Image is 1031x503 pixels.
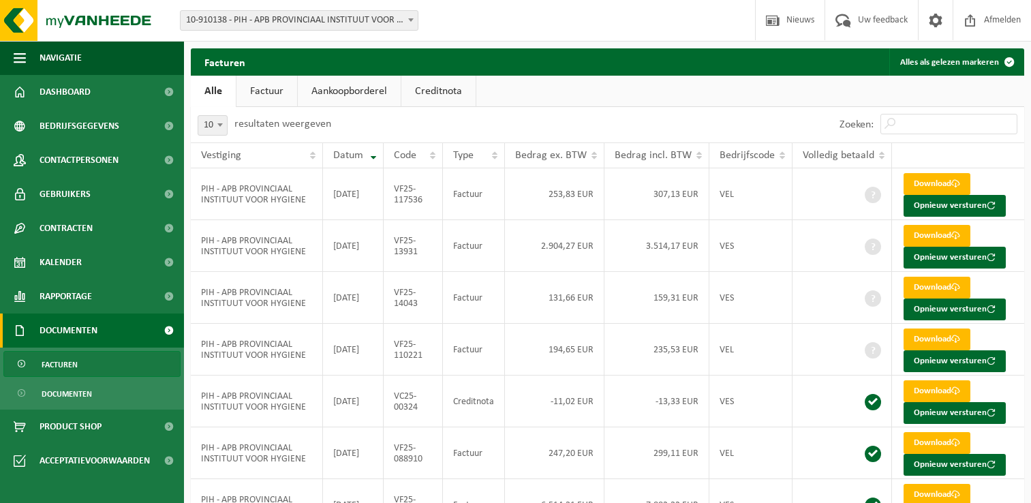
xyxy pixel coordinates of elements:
td: [DATE] [323,376,384,427]
td: PIH - APB PROVINCIAAL INSTITUUT VOOR HYGIENE [191,272,323,324]
span: Bedrag incl. BTW [615,150,692,161]
td: VC25-00324 [384,376,443,427]
span: Volledig betaald [803,150,874,161]
td: PIH - APB PROVINCIAAL INSTITUUT VOOR HYGIENE [191,427,323,479]
span: 10 [198,116,227,135]
h2: Facturen [191,48,259,75]
a: Aankoopborderel [298,76,401,107]
span: Bedrijfscode [720,150,775,161]
td: VEL [709,324,793,376]
td: 235,53 EUR [604,324,709,376]
span: Product Shop [40,410,102,444]
td: [DATE] [323,168,384,220]
span: Bedrag ex. BTW [515,150,587,161]
button: Opnieuw versturen [904,350,1006,372]
td: PIH - APB PROVINCIAAL INSTITUUT VOOR HYGIENE [191,376,323,427]
td: VF25-13931 [384,220,443,272]
td: VF25-088910 [384,427,443,479]
iframe: chat widget [7,473,228,503]
span: Dashboard [40,75,91,109]
td: Factuur [443,220,505,272]
button: Opnieuw versturen [904,299,1006,320]
span: 10 [198,115,228,136]
td: VEL [709,427,793,479]
span: Datum [333,150,363,161]
span: 10-910138 - PIH - APB PROVINCIAAL INSTITUUT VOOR HYGIENE - ANTWERPEN [181,11,418,30]
button: Opnieuw versturen [904,402,1006,424]
td: Creditnota [443,376,505,427]
a: Download [904,173,970,195]
td: 253,83 EUR [505,168,604,220]
a: Download [904,277,970,299]
span: Documenten [42,381,92,407]
td: 194,65 EUR [505,324,604,376]
td: VES [709,272,793,324]
button: Opnieuw versturen [904,247,1006,269]
td: Factuur [443,427,505,479]
label: Zoeken: [840,119,874,130]
td: [DATE] [323,220,384,272]
button: Opnieuw versturen [904,454,1006,476]
td: 159,31 EUR [604,272,709,324]
td: PIH - APB PROVINCIAAL INSTITUUT VOOR HYGIENE [191,324,323,376]
label: resultaten weergeven [234,119,331,129]
td: 2.904,27 EUR [505,220,604,272]
span: Vestiging [201,150,241,161]
span: Gebruikers [40,177,91,211]
a: Facturen [3,351,181,377]
span: 10-910138 - PIH - APB PROVINCIAAL INSTITUUT VOOR HYGIENE - ANTWERPEN [180,10,418,31]
span: Rapportage [40,279,92,314]
span: Navigatie [40,41,82,75]
td: VF25-14043 [384,272,443,324]
span: Facturen [42,352,78,378]
a: Creditnota [401,76,476,107]
td: [DATE] [323,324,384,376]
span: Type [453,150,474,161]
td: -13,33 EUR [604,376,709,427]
a: Documenten [3,380,181,406]
td: -11,02 EUR [505,376,604,427]
a: Factuur [236,76,297,107]
td: Factuur [443,324,505,376]
a: Download [904,329,970,350]
td: [DATE] [323,427,384,479]
td: PIH - APB PROVINCIAAL INSTITUUT VOOR HYGIENE [191,220,323,272]
td: VF25-117536 [384,168,443,220]
td: VF25-110221 [384,324,443,376]
button: Opnieuw versturen [904,195,1006,217]
span: Bedrijfsgegevens [40,109,119,143]
td: 247,20 EUR [505,427,604,479]
td: 299,11 EUR [604,427,709,479]
a: Download [904,380,970,402]
td: Factuur [443,272,505,324]
span: Contactpersonen [40,143,119,177]
td: 307,13 EUR [604,168,709,220]
td: VEL [709,168,793,220]
a: Alle [191,76,236,107]
span: Documenten [40,314,97,348]
td: [DATE] [323,272,384,324]
td: VES [709,220,793,272]
td: Factuur [443,168,505,220]
a: Download [904,432,970,454]
span: Kalender [40,245,82,279]
span: Contracten [40,211,93,245]
button: Alles als gelezen markeren [889,48,1023,76]
a: Download [904,225,970,247]
span: Acceptatievoorwaarden [40,444,150,478]
td: PIH - APB PROVINCIAAL INSTITUUT VOOR HYGIENE [191,168,323,220]
td: VES [709,376,793,427]
td: 3.514,17 EUR [604,220,709,272]
td: 131,66 EUR [505,272,604,324]
span: Code [394,150,416,161]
